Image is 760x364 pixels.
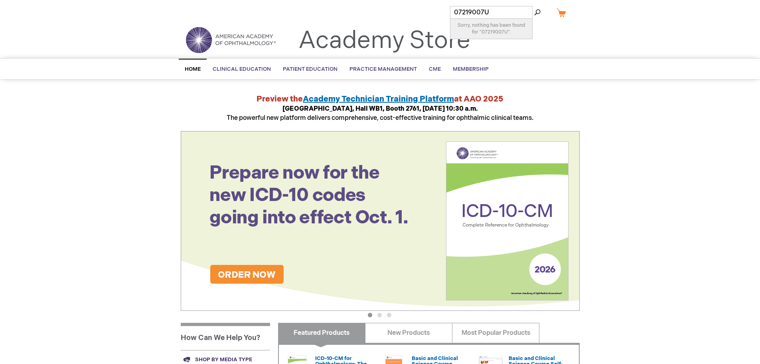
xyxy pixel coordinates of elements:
[387,313,391,317] button: 3 of 3
[227,105,533,122] span: The powerful new platform delivers comprehensive, cost-effective training for ophthalmic clinical...
[282,105,478,113] strong: [GEOGRAPHIC_DATA], Hall WB1, Booth 2761, [DATE] 10:30 a.m.
[513,4,544,20] span: Search
[368,313,372,317] button: 1 of 3
[278,323,365,343] a: Featured Products
[185,66,201,72] span: Home
[298,26,470,55] a: Academy Store
[303,94,454,104] a: Academy Technician Training Platform
[283,66,338,72] span: Patient Education
[452,323,539,343] a: Most Popular Products
[453,66,489,72] span: Membership
[257,94,503,104] strong: Preview the at AAO 2025
[429,66,441,72] span: CME
[181,323,270,350] h1: How Can We Help You?
[213,66,271,72] span: Clinical Education
[450,6,533,19] input: Name, # or keyword
[377,313,382,317] button: 2 of 3
[349,66,417,72] span: Practice Management
[365,323,452,343] a: New Products
[458,22,525,35] span: Sorry, nothing has been found for "07219007U".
